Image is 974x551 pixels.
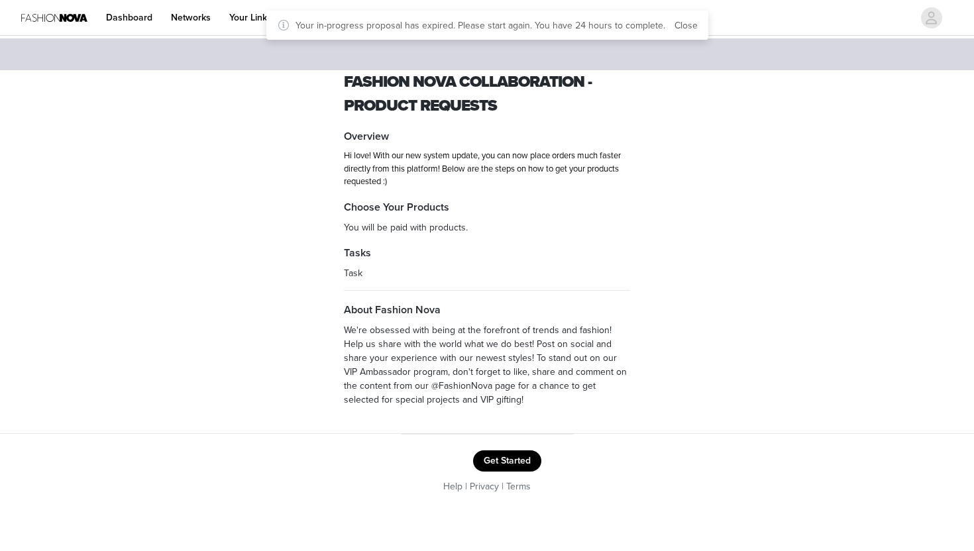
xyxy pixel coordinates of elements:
[344,302,630,318] h4: About Fashion Nova
[98,3,160,32] a: Dashboard
[21,3,87,32] img: Fashion Nova Logo
[344,70,630,118] h1: Fashion Nova collaboration - Product requests
[344,323,630,407] p: We're obsessed with being at the forefront of trends and fashion! Help us share with the world wh...
[344,221,630,234] p: You will be paid with products.
[344,128,630,144] h4: Overview
[470,481,499,492] a: Privacy
[465,481,467,492] span: |
[344,199,630,215] h4: Choose Your Products
[502,481,504,492] span: |
[925,7,938,28] div: avatar
[296,19,665,32] span: Your in-progress proposal has expired. Please start again. You have 24 hours to complete.
[344,150,630,189] p: Hi love! With our new system update, you can now place orders much faster directly from this plat...
[506,481,531,492] a: Terms
[163,3,219,32] a: Networks
[473,450,541,472] button: Get Started
[344,245,630,261] h4: Tasks
[221,3,280,32] a: Your Links
[675,20,698,31] a: Close
[344,268,362,279] span: Task
[443,481,462,492] a: Help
